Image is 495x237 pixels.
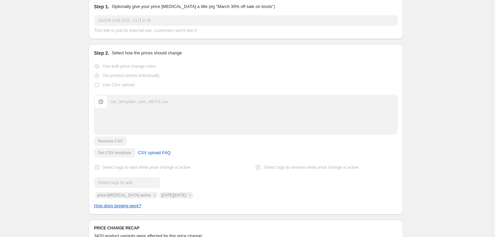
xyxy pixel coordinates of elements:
[94,177,160,188] input: Select tags to add
[94,225,398,231] h6: PRICE CHANGE RECAP
[94,50,109,56] h2: Step 2.
[110,98,168,105] div: csv_template_user_48701.csv
[103,82,134,87] span: Use CSV upload
[103,165,191,170] span: Select tags to add while price change is active
[138,149,171,156] span: CSV upload FAQ
[94,3,109,10] h2: Step 1.
[94,203,141,208] a: How does tagging work?
[134,148,175,158] a: CSV upload FAQ
[264,165,359,170] span: Select tags to remove while price change is active
[94,28,197,33] span: This title is just for internal use, customers won't see it
[112,3,275,10] p: Optionally give your price [MEDICAL_DATA] a title (eg "March 30% off sale on boots")
[103,64,156,69] span: Use bulk price change rules
[103,73,159,78] span: Set product prices individually
[94,15,398,26] input: 30% off holiday sale
[112,50,182,56] p: Select how the prices should change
